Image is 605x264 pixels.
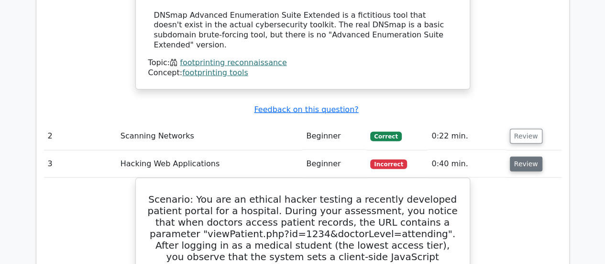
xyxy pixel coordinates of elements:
[510,157,542,172] button: Review
[148,58,457,68] div: Topic:
[44,150,117,178] td: 3
[180,58,286,67] a: footprinting reconnaissance
[148,68,457,78] div: Concept:
[510,129,542,144] button: Review
[370,132,401,141] span: Correct
[370,160,407,169] span: Incorrect
[44,123,117,150] td: 2
[302,123,366,150] td: Beginner
[117,150,303,178] td: Hacking Web Applications
[254,105,358,114] a: Feedback on this question?
[302,150,366,178] td: Beginner
[182,68,248,77] a: footprinting tools
[428,123,506,150] td: 0:22 min.
[117,123,303,150] td: Scanning Networks
[428,150,506,178] td: 0:40 min.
